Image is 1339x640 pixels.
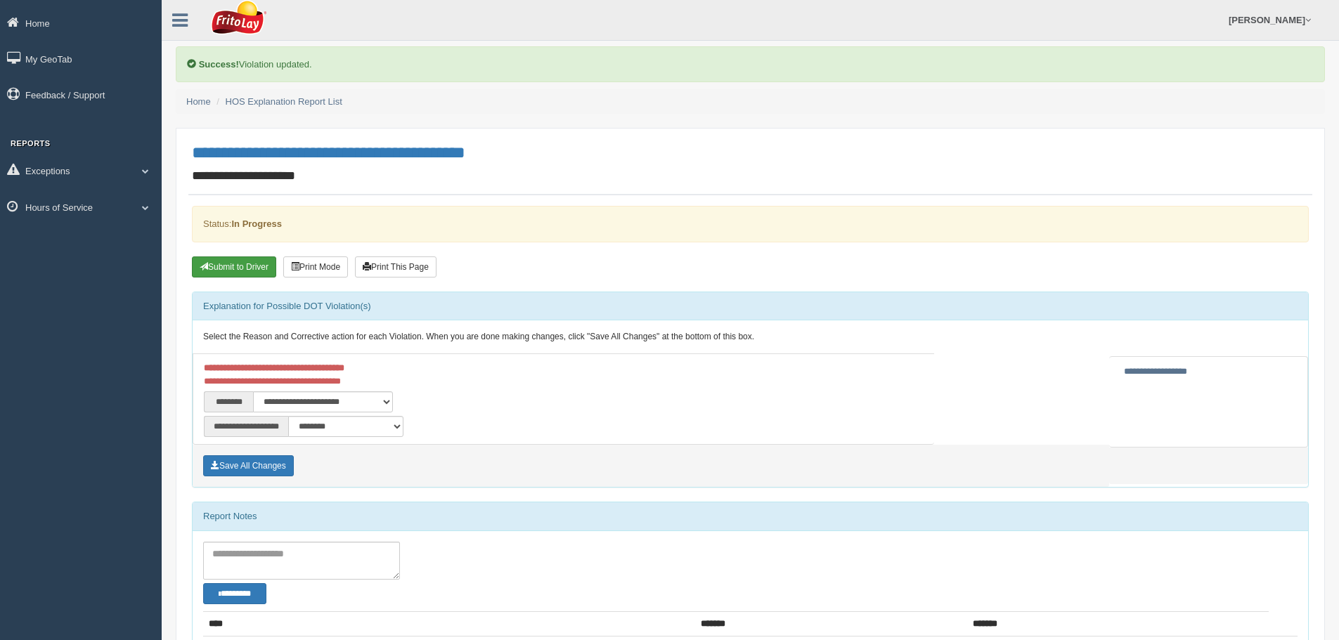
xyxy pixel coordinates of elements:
button: Print Mode [283,256,348,277]
button: Save [203,455,294,476]
div: Explanation for Possible DOT Violation(s) [193,292,1308,320]
a: HOS Explanation Report List [226,96,342,107]
button: Submit To Driver [192,256,276,277]
a: Home [186,96,211,107]
button: Print This Page [355,256,436,277]
div: Status: [192,206,1309,242]
b: Success! [199,59,239,70]
button: Change Filter Options [203,583,266,604]
strong: In Progress [231,218,282,229]
div: Report Notes [193,502,1308,530]
div: Violation updated. [176,46,1325,82]
div: Select the Reason and Corrective action for each Violation. When you are done making changes, cli... [193,320,1308,354]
